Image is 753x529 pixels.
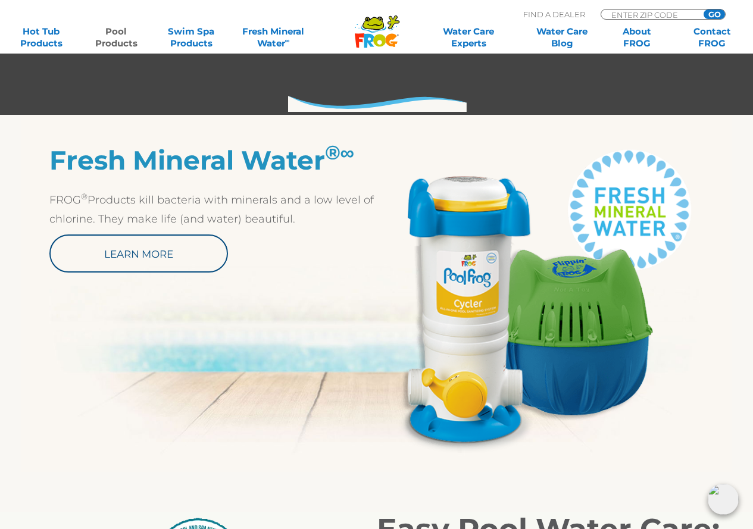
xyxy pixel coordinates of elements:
[533,26,591,49] a: Water CareBlog
[704,10,725,19] input: GO
[377,145,704,453] img: Pool Products FMW 2023
[285,36,290,45] sup: ∞
[325,140,340,164] sup: ®
[608,26,666,49] a: AboutFROG
[81,192,88,201] sup: ®
[421,26,516,49] a: Water CareExperts
[237,26,310,49] a: Fresh MineralWater∞
[12,26,70,49] a: Hot TubProducts
[708,484,739,515] img: openIcon
[49,145,377,176] h2: Fresh Mineral Water
[49,234,228,273] a: Learn More
[162,26,220,49] a: Swim SpaProducts
[523,9,585,20] p: Find A Dealer
[340,140,355,164] sup: ∞
[610,10,690,20] input: Zip Code Form
[49,190,377,228] p: FROG Products kill bacteria with minerals and a low level of chlorine. They make life (and water)...
[87,26,145,49] a: PoolProducts
[683,26,741,49] a: ContactFROG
